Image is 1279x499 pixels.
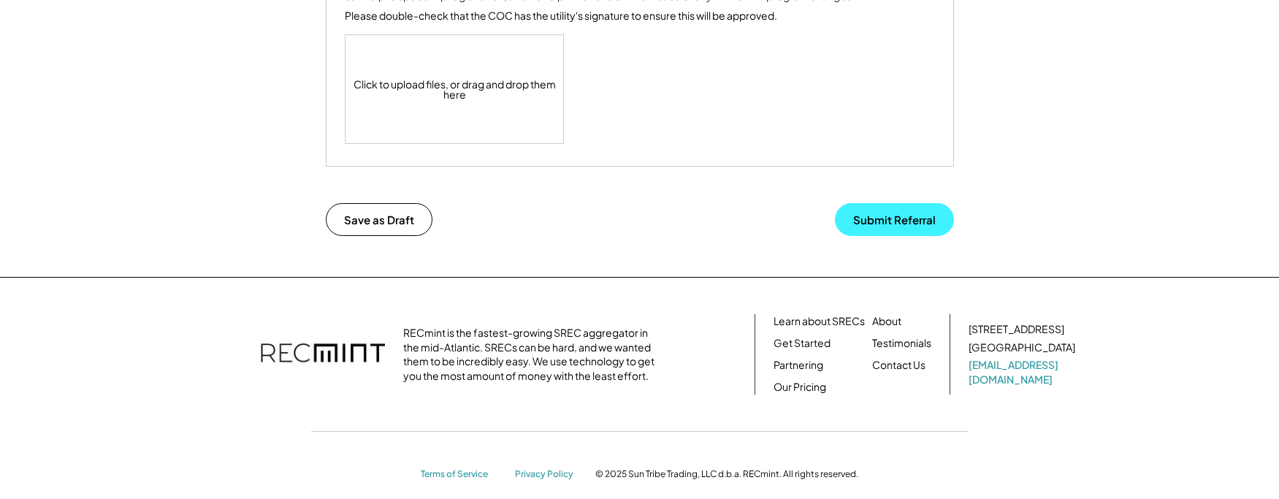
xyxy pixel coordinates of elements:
div: RECmint is the fastest-growing SREC aggregator in the mid-Atlantic. SRECs can be hard, and we wan... [403,326,663,383]
a: [EMAIL_ADDRESS][DOMAIN_NAME] [969,358,1078,386]
div: Click to upload files, or drag and drop them here [345,35,565,143]
a: Partnering [774,358,823,373]
div: © 2025 Sun Tribe Trading, LLC d.b.a. RECmint. All rights reserved. [595,468,858,480]
div: Please double-check that the COC has the utility's signature to ensure this will be approved. [345,8,777,23]
button: Submit Referral [835,203,954,236]
button: Save as Draft [326,203,432,236]
a: Terms of Service [421,468,501,481]
a: Testimonials [872,336,931,351]
div: [STREET_ADDRESS] [969,322,1064,337]
a: Learn about SRECs [774,314,865,329]
a: Privacy Policy [515,468,581,481]
a: Contact Us [872,358,925,373]
a: Our Pricing [774,380,826,395]
img: recmint-logotype%403x.png [261,329,385,380]
div: [GEOGRAPHIC_DATA] [969,340,1075,355]
a: About [872,314,901,329]
a: Get Started [774,336,831,351]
